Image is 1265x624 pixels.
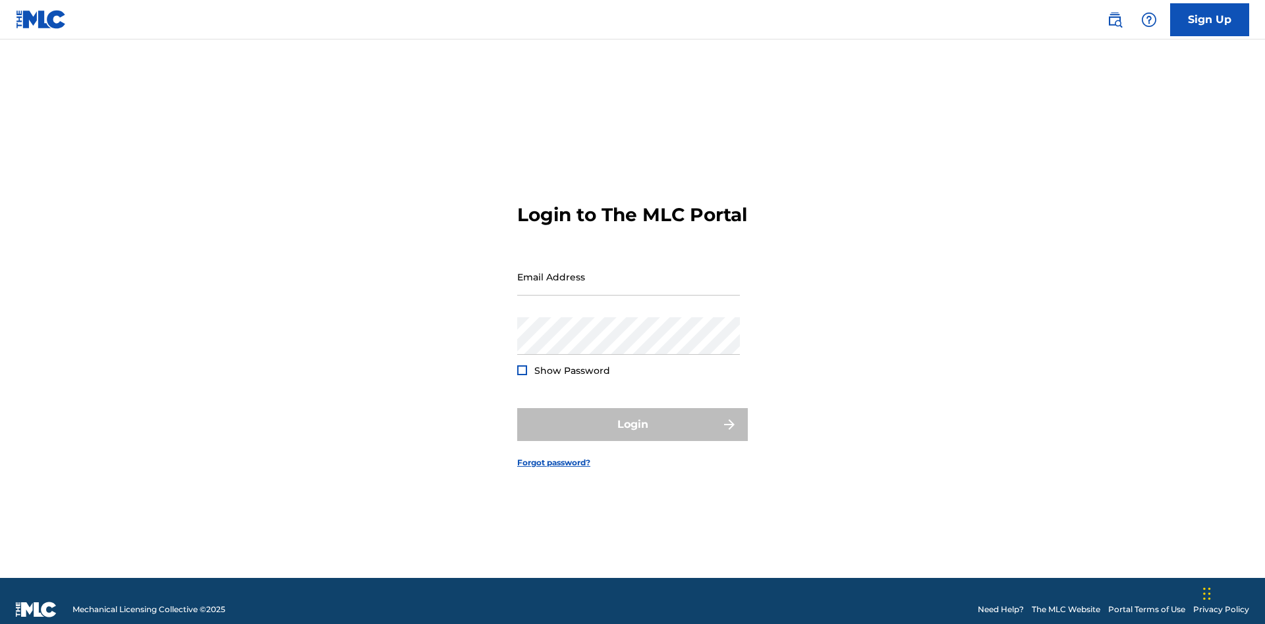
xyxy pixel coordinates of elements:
[517,203,747,226] h3: Login to The MLC Portal
[1107,12,1123,28] img: search
[1102,7,1128,33] a: Public Search
[1170,3,1249,36] a: Sign Up
[517,457,590,469] a: Forgot password?
[1199,561,1265,624] iframe: Chat Widget
[1032,604,1100,615] a: The MLC Website
[978,604,1024,615] a: Need Help?
[16,602,57,617] img: logo
[1108,604,1185,615] a: Portal Terms of Use
[534,365,610,377] span: Show Password
[1203,574,1211,613] div: Drag
[1136,7,1162,33] div: Help
[72,604,225,615] span: Mechanical Licensing Collective © 2025
[1141,12,1157,28] img: help
[1193,604,1249,615] a: Privacy Policy
[16,10,67,29] img: MLC Logo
